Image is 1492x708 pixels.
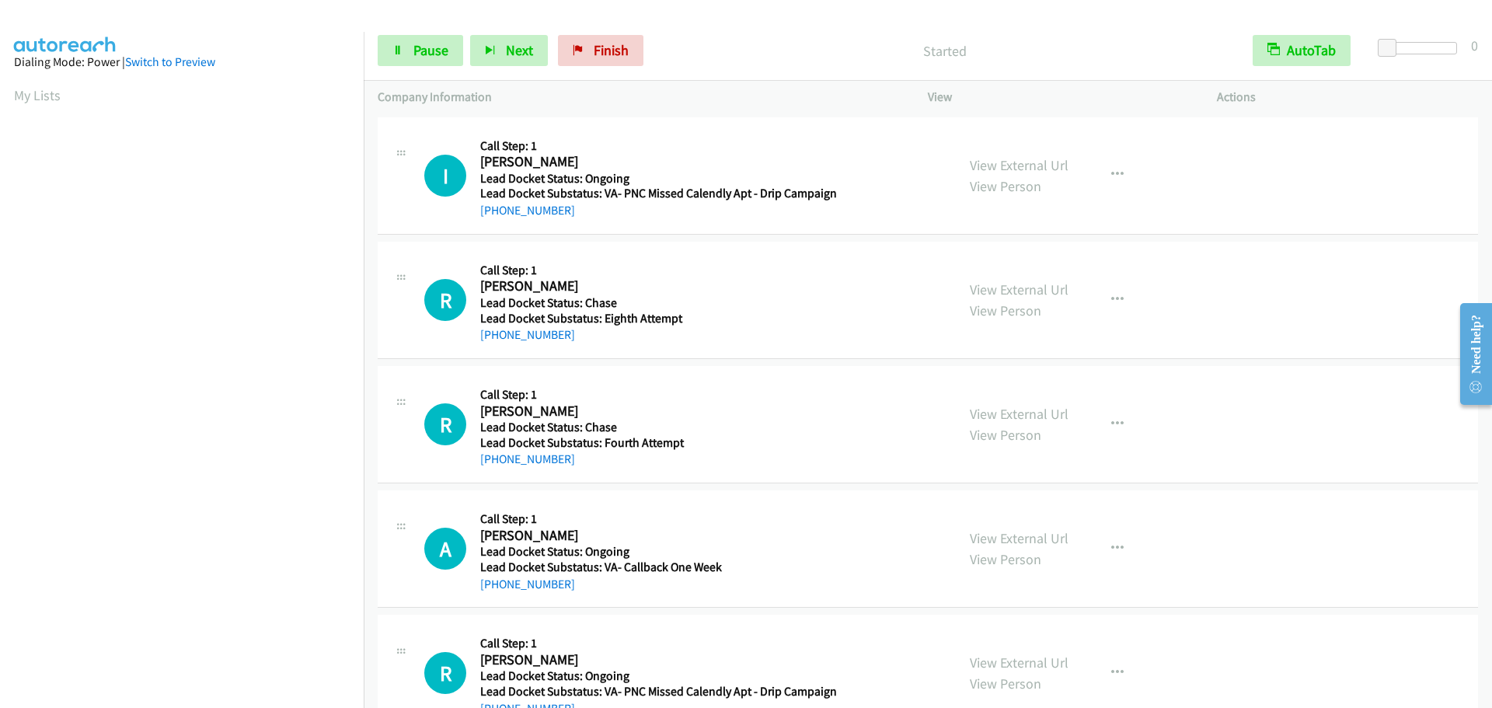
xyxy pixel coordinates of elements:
h5: Lead Docket Status: Chase [480,295,831,311]
span: Pause [413,41,448,59]
h5: Lead Docket Status: Ongoing [480,171,837,187]
div: The call is yet to be attempted [424,403,466,445]
div: The call is yet to be attempted [424,155,466,197]
p: Actions [1217,88,1478,106]
h5: Lead Docket Substatus: VA- PNC Missed Calendly Apt - Drip Campaign [480,684,837,699]
div: Dialing Mode: Power | [14,53,350,71]
h1: R [424,652,466,694]
h2: [PERSON_NAME] [480,527,831,545]
div: The call is yet to be attempted [424,652,466,694]
h1: I [424,155,466,197]
h5: Lead Docket Substatus: VA- PNC Missed Calendly Apt - Drip Campaign [480,186,837,201]
a: [PHONE_NUMBER] [480,327,575,342]
a: View External Url [970,529,1068,547]
h5: Lead Docket Substatus: VA- Callback One Week [480,560,831,575]
h1: R [424,279,466,321]
h2: [PERSON_NAME] [480,153,831,171]
a: View Person [970,675,1041,692]
a: View External Url [970,156,1068,174]
div: Delay between calls (in seconds) [1386,42,1457,54]
a: My Lists [14,86,61,104]
h5: Call Step: 1 [480,263,831,278]
h2: [PERSON_NAME] [480,651,831,669]
h5: Call Step: 1 [480,511,831,527]
h5: Call Step: 1 [480,138,837,154]
span: Finish [594,41,629,59]
h5: Lead Docket Status: Ongoing [480,544,831,560]
a: [PHONE_NUMBER] [480,577,575,591]
a: View Person [970,550,1041,568]
h5: Lead Docket Substatus: Eighth Attempt [480,311,831,326]
iframe: Resource Center [1447,292,1492,416]
a: Pause [378,35,463,66]
a: Finish [558,35,643,66]
a: View External Url [970,405,1068,423]
h2: [PERSON_NAME] [480,403,831,420]
div: The call is yet to be attempted [424,528,466,570]
h1: R [424,403,466,445]
h5: Lead Docket Status: Chase [480,420,831,435]
p: View [928,88,1189,106]
a: [PHONE_NUMBER] [480,452,575,466]
a: View External Url [970,654,1068,671]
h2: [PERSON_NAME] [480,277,831,295]
p: Company Information [378,88,900,106]
a: View Person [970,302,1041,319]
a: [PHONE_NUMBER] [480,203,575,218]
a: View External Url [970,281,1068,298]
a: View Person [970,177,1041,195]
h5: Call Step: 1 [480,387,831,403]
h1: A [424,528,466,570]
button: AutoTab [1253,35,1351,66]
a: View Person [970,426,1041,444]
div: 0 [1471,35,1478,56]
span: Next [506,41,533,59]
div: The call is yet to be attempted [424,279,466,321]
h5: Lead Docket Substatus: Fourth Attempt [480,435,831,451]
h5: Call Step: 1 [480,636,837,651]
p: Started [664,40,1225,61]
button: Next [470,35,548,66]
a: Switch to Preview [125,54,215,69]
h5: Lead Docket Status: Ongoing [480,668,837,684]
